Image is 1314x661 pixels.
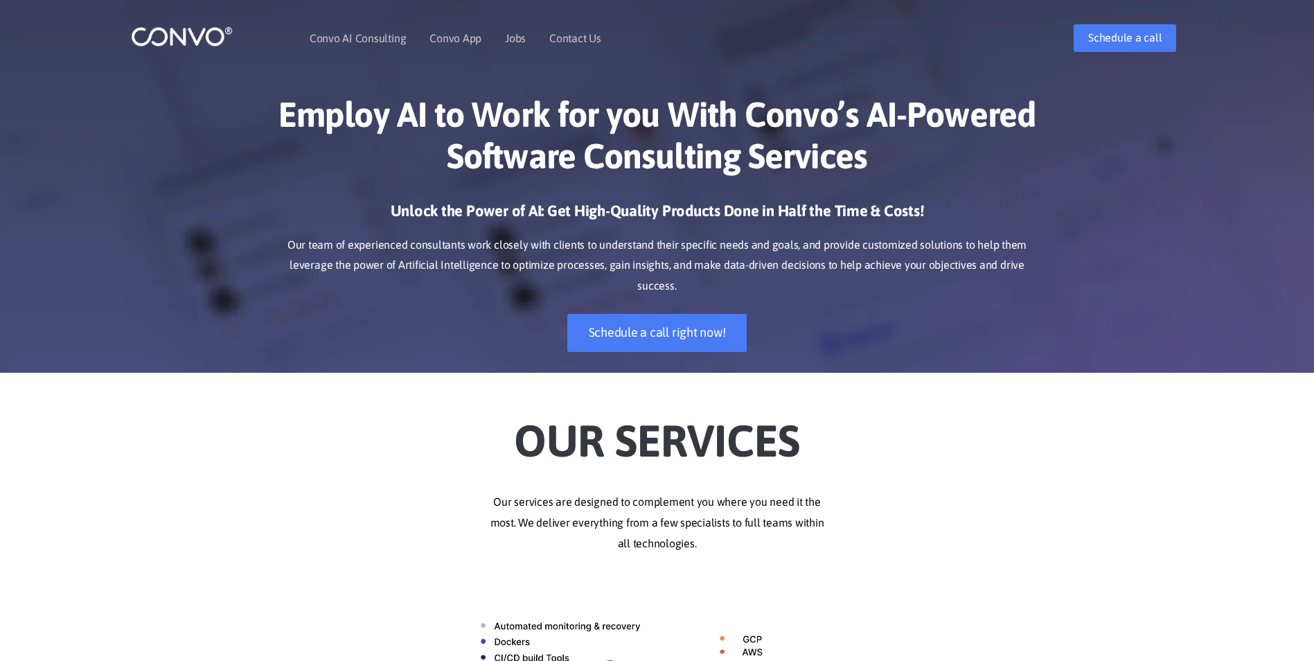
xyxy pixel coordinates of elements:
[505,33,526,44] a: Jobs
[1074,24,1176,52] a: Schedule a call
[273,94,1042,187] h1: Employ AI to Work for you With Convo’s AI-Powered Software Consulting Services
[310,33,406,44] a: Convo AI Consulting
[131,26,233,47] img: logo_1.png
[273,492,1042,554] p: Our services are designed to complement you where you need it the most. We deliver everything fro...
[429,33,481,44] a: Convo App
[273,235,1042,297] p: Our team of experienced consultants work closely with clients to understand their specific needs ...
[273,394,1042,471] h2: Our Services
[567,314,747,352] a: Schedule a call right now!
[549,33,601,44] a: Contact Us
[273,201,1042,231] h3: Unlock the Power of AI: Get High-Quality Products Done in Half the Time & Costs!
